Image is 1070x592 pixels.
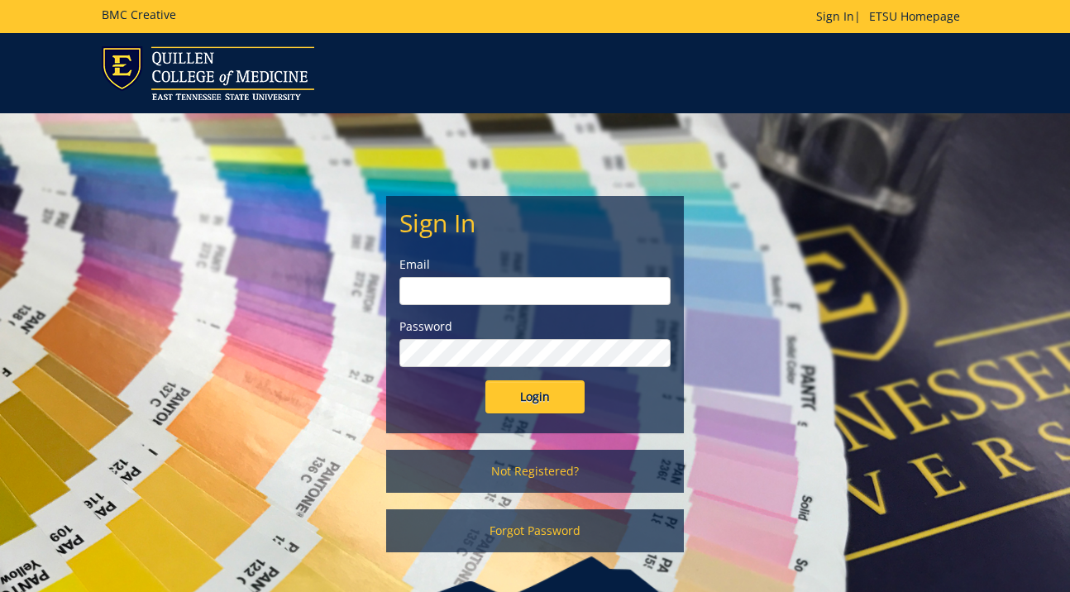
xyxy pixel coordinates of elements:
img: ETSU logo [102,46,314,100]
h5: BMC Creative [102,8,176,21]
h2: Sign In [399,209,671,236]
a: ETSU Homepage [861,8,968,24]
a: Sign In [816,8,854,24]
a: Forgot Password [386,509,684,552]
label: Email [399,256,671,273]
p: | [816,8,968,25]
label: Password [399,318,671,335]
input: Login [485,380,585,413]
a: Not Registered? [386,450,684,493]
